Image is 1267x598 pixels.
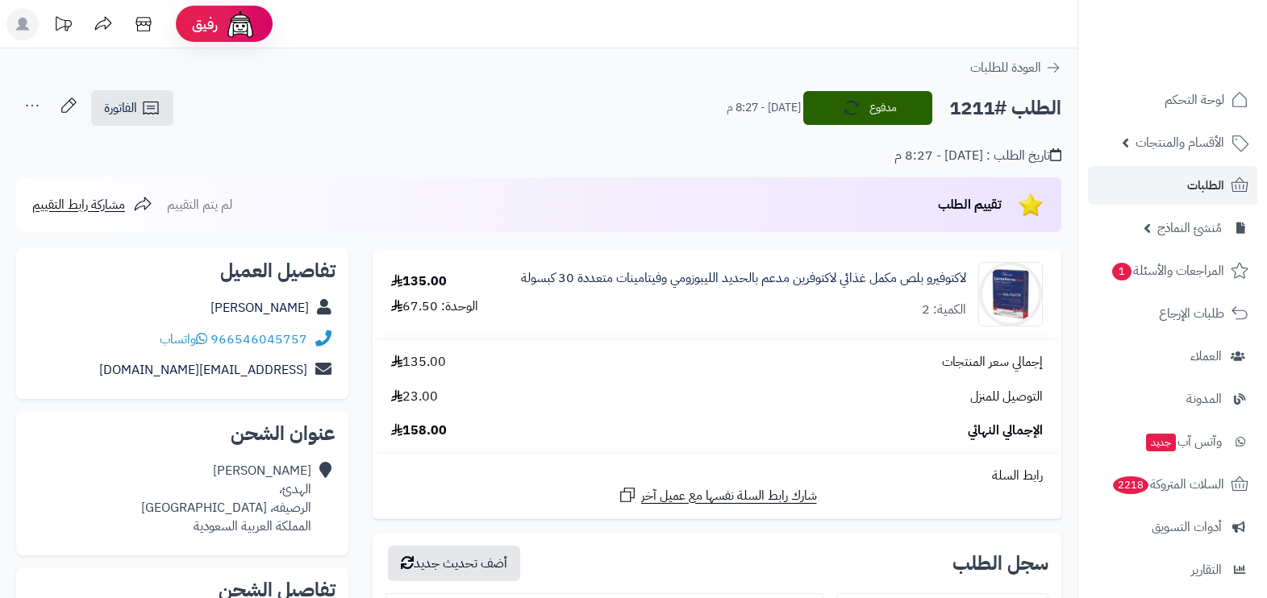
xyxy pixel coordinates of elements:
[391,272,447,291] div: 135.00
[952,554,1048,573] h3: سجل الطلب
[1187,174,1224,197] span: الطلبات
[803,91,932,125] button: مدفوع
[104,98,137,118] span: الفاتورة
[727,100,801,116] small: [DATE] - 8:27 م
[970,388,1043,406] span: التوصيل للمنزل
[970,58,1061,77] a: العودة للطلبات
[391,353,446,372] span: 135.00
[1111,260,1224,282] span: المراجعات والأسئلة
[29,261,336,280] h2: تفاصيل العميل
[1152,516,1222,538] span: أدوات التسويق
[91,90,173,126] a: الفاتورة
[521,269,966,288] a: لاكتوفيرو بلص مكمل غذائي لاكتوفرين مدعم بالحديد الليبوزومي وفيتامينات متعددة 30 كبسولة
[1190,345,1222,368] span: العملاء
[43,8,83,44] a: تحديثات المنصة
[618,485,817,505] a: شارك رابط السلة نفسها مع عميل آخر
[1088,251,1257,290] a: المراجعات والأسئلة1
[1088,166,1257,205] a: الطلبات
[1088,508,1257,546] a: أدوات التسويق
[391,388,438,406] span: 23.00
[1146,434,1176,451] span: جديد
[192,15,218,34] span: رفيق
[1186,388,1222,410] span: المدونة
[1088,422,1257,461] a: وآتس آبجديد
[1111,473,1224,496] span: السلات المتروكة
[1136,131,1224,154] span: الأقسام والمنتجات
[141,462,311,535] div: [PERSON_NAME] الهدئ، الرصيفه، [GEOGRAPHIC_DATA] المملكة العربية السعودية
[210,330,307,349] a: 966546045757
[922,301,966,319] div: الكمية: 2
[1165,89,1224,111] span: لوحة التحكم
[894,147,1061,165] div: تاريخ الطلب : [DATE] - 8:27 م
[1159,302,1224,325] span: طلبات الإرجاع
[1088,294,1257,333] a: طلبات الإرجاع
[29,424,336,443] h2: عنوان الشحن
[949,92,1061,125] h2: الطلب #1211
[224,8,256,40] img: ai-face.png
[379,467,1055,485] div: رابط السلة
[210,298,309,318] a: [PERSON_NAME]
[968,422,1043,440] span: الإجمالي النهائي
[1191,559,1222,581] span: التقارير
[32,195,125,214] span: مشاركة رابط التقييم
[1157,217,1222,239] span: مُنشئ النماذج
[970,58,1041,77] span: العودة للطلبات
[32,195,152,214] a: مشاركة رابط التقييم
[167,195,232,214] span: لم يتم التقييم
[160,330,207,349] a: واتساب
[1144,430,1222,453] span: وآتس آب
[99,360,307,380] a: [EMAIL_ADDRESS][DOMAIN_NAME]
[1088,465,1257,504] a: السلات المتروكة2218
[391,422,447,440] span: 158.00
[1113,476,1148,494] span: 2218
[1088,337,1257,376] a: العملاء
[938,195,1002,214] span: تقييم الطلب
[388,546,520,581] button: أضف تحديث جديد
[391,297,478,316] div: الوحدة: 67.50
[1088,550,1257,589] a: التقارير
[1088,380,1257,418] a: المدونة
[1088,81,1257,119] a: لوحة التحكم
[942,353,1043,372] span: إجمالي سعر المنتجات
[1112,263,1132,280] span: 1
[641,487,817,505] span: شارك رابط السلة نفسها مع عميل آخر
[979,262,1042,326] img: 1757889716-LactoferroPlus%2030%20Capsules-90x90.jpg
